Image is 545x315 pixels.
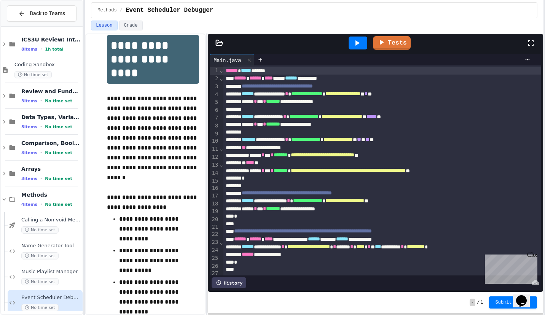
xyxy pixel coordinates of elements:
span: • [40,150,42,156]
span: 3 items [21,99,37,103]
span: 3 items [21,150,37,155]
div: 12 [210,153,219,161]
a: Tests [373,36,411,50]
div: Chat with us now!Close [3,3,53,48]
div: 2 [210,75,219,83]
button: Lesson [91,21,117,30]
span: No time set [21,304,59,311]
button: Grade [119,21,143,30]
button: Back to Teams [7,5,76,22]
iframe: chat widget [482,251,537,284]
span: ICS3U Review: Introduction to Java [21,36,81,43]
span: Fold line [219,239,223,245]
div: 20 [210,216,219,223]
span: 1 [480,299,483,305]
span: Event Scheduler Debugger [126,6,213,15]
span: Arrays [21,165,81,172]
div: 23 [210,239,219,247]
span: • [40,175,42,181]
span: 5 items [21,124,37,129]
button: Submit Answer [489,296,537,309]
div: 14 [210,169,219,177]
div: Main.java [210,56,245,64]
span: 4 items [21,202,37,207]
div: 27 [210,270,219,277]
span: • [40,124,42,130]
span: • [40,98,42,104]
span: Data Types, Variables, and Math [21,114,81,121]
span: Fold line [219,162,223,168]
div: 11 [210,145,219,153]
span: - [470,299,475,306]
span: Event Scheduler Debugger [21,294,81,301]
span: Name Generator Tool [21,243,81,249]
span: Back to Teams [30,10,65,17]
div: 5 [210,99,219,107]
div: 9 [210,130,219,138]
span: • [40,201,42,207]
span: 1h total [45,47,64,52]
span: Review and Fundamentals [21,88,81,95]
span: Coding Sandbox [14,62,81,68]
div: 13 [210,161,219,169]
span: Methods [21,191,81,198]
div: 4 [210,91,219,99]
span: No time set [45,202,72,207]
div: 7 [210,114,219,122]
span: 3 items [21,176,37,181]
span: No time set [21,278,59,285]
div: 16 [210,185,219,192]
span: / [120,7,123,13]
div: 26 [210,262,219,270]
span: • [40,46,42,52]
div: 1 [210,67,219,75]
div: 19 [210,208,219,216]
span: No time set [45,99,72,103]
span: No time set [45,150,72,155]
span: Submit Answer [495,299,531,305]
div: 21 [210,223,219,231]
div: 15 [210,177,219,185]
span: Comparison, Boolean Logic, If-Statements [21,140,81,146]
div: 18 [210,200,219,208]
div: 6 [210,107,219,114]
span: Methods [97,7,116,13]
span: Calling a Non-void Method [21,217,81,223]
div: History [212,277,246,288]
span: Fold line [219,75,223,81]
div: 8 [210,122,219,130]
span: No time set [21,252,59,259]
div: Main.java [210,54,254,65]
div: 10 [210,137,219,145]
div: 3 [210,83,219,91]
span: / [477,299,480,305]
span: Fold line [219,67,223,73]
div: 24 [210,247,219,255]
span: Fold line [219,146,223,152]
span: 8 items [21,47,37,52]
span: No time set [21,226,59,234]
div: 25 [210,255,219,262]
span: No time set [45,124,72,129]
span: Music Playlist Manager [21,269,81,275]
div: 17 [210,192,219,200]
span: No time set [14,71,52,78]
span: No time set [45,176,72,181]
iframe: chat widget [513,285,537,307]
div: 22 [210,231,219,239]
